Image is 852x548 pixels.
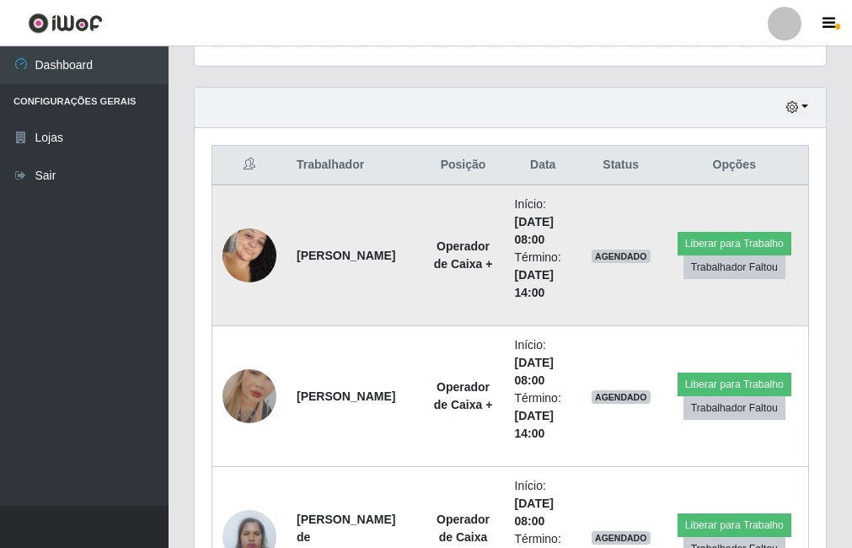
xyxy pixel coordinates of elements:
li: Término: [515,390,571,443]
time: [DATE] 08:00 [515,215,554,246]
span: AGENDADO [592,390,651,404]
span: AGENDADO [592,250,651,263]
strong: Operador de Caixa + [434,380,493,411]
time: [DATE] 08:00 [515,497,554,528]
button: Trabalhador Faltou [683,255,785,279]
button: Liberar para Trabalho [678,373,791,396]
time: [DATE] 14:00 [515,268,554,299]
th: Opções [661,146,809,185]
strong: [PERSON_NAME] [297,249,395,262]
th: Trabalhador [287,146,422,185]
img: CoreUI Logo [28,13,103,34]
span: AGENDADO [592,531,651,545]
strong: Operador de Caixa + [434,239,493,271]
th: Data [505,146,581,185]
li: Início: [515,196,571,249]
button: Trabalhador Faltou [683,396,785,420]
button: Liberar para Trabalho [678,513,791,537]
th: Status [581,146,661,185]
li: Início: [515,336,571,390]
time: [DATE] 14:00 [515,409,554,440]
img: 1750087788307.jpeg [222,214,276,297]
th: Posição [422,146,505,185]
img: 1756495513119.jpeg [222,348,276,444]
strong: [PERSON_NAME] [297,390,395,403]
time: [DATE] 08:00 [515,356,554,387]
li: Início: [515,477,571,530]
button: Liberar para Trabalho [678,232,791,255]
li: Término: [515,249,571,302]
